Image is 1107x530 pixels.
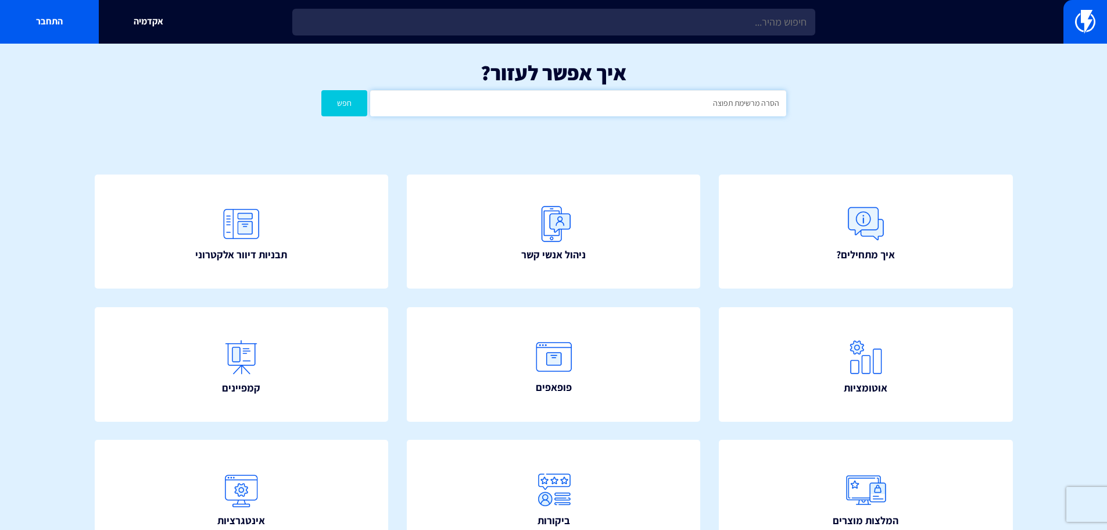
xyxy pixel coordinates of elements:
span: פופאפים [536,380,572,395]
h1: איך אפשר לעזור? [17,61,1090,84]
span: אינטגרציות [217,513,265,528]
input: חיפוש [370,90,786,116]
a: אוטומציות [719,307,1013,422]
a: ניהול אנשי קשר [407,175,701,289]
span: ביקורות [538,513,570,528]
a: איך מתחילים? [719,175,1013,289]
span: תבניות דיוור אלקטרוני [195,247,287,262]
span: איך מתחילים? [836,247,895,262]
span: המלצות מוצרים [833,513,898,528]
input: חיפוש מהיר... [292,9,815,35]
button: חפש [321,90,368,116]
a: תבניות דיוור אלקטרוני [95,175,389,289]
span: ניהול אנשי קשר [521,247,586,262]
span: קמפיינים [222,380,260,396]
a: פופאפים [407,307,701,422]
a: קמפיינים [95,307,389,422]
span: אוטומציות [844,380,887,396]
